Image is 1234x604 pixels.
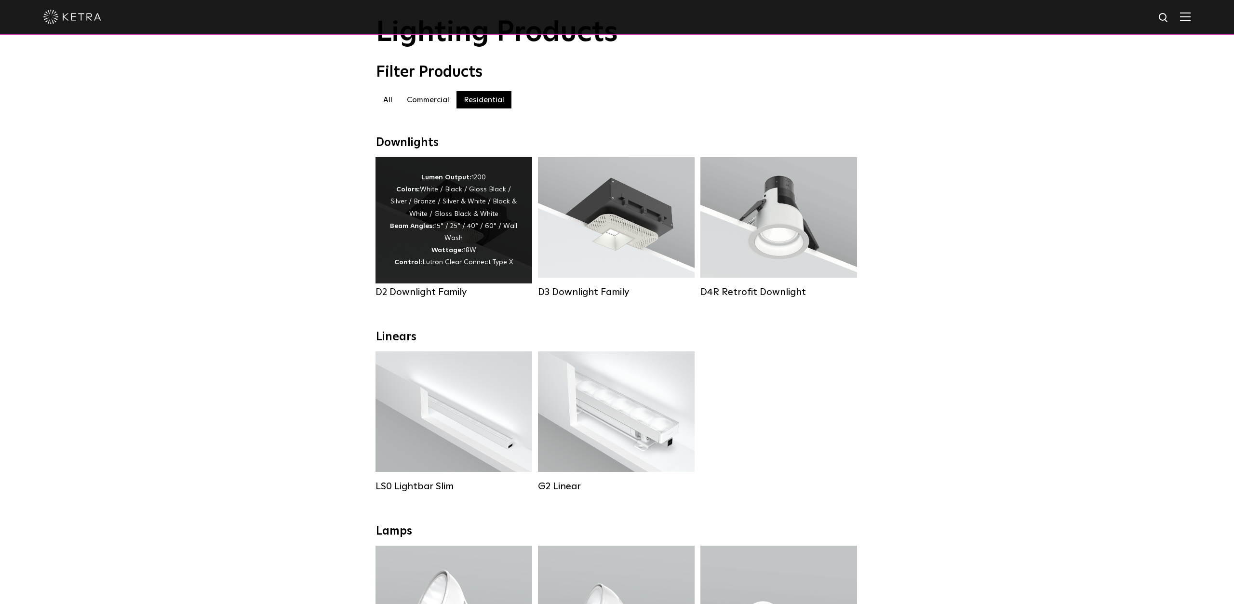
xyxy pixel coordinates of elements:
strong: Colors: [396,186,420,193]
a: D2 Downlight Family Lumen Output:1200Colors:White / Black / Gloss Black / Silver / Bronze / Silve... [376,157,532,298]
label: All [376,91,400,108]
img: search icon [1158,12,1170,24]
div: Linears [376,330,858,344]
div: G2 Linear [538,481,695,492]
div: LS0 Lightbar Slim [376,481,532,492]
div: Lamps [376,524,858,538]
a: D4R Retrofit Downlight Lumen Output:800Colors:White / BlackBeam Angles:15° / 25° / 40° / 60°Watta... [700,157,857,298]
div: Downlights [376,136,858,150]
label: Residential [456,91,511,108]
strong: Wattage: [431,247,463,254]
div: D4R Retrofit Downlight [700,286,857,298]
img: Hamburger%20Nav.svg [1180,12,1191,21]
a: D3 Downlight Family Lumen Output:700 / 900 / 1100Colors:White / Black / Silver / Bronze / Paintab... [538,157,695,298]
label: Commercial [400,91,456,108]
strong: Beam Angles: [390,223,434,229]
a: G2 Linear Lumen Output:400 / 700 / 1000Colors:WhiteBeam Angles:Flood / [GEOGRAPHIC_DATA] / Narrow... [538,351,695,492]
strong: Control: [394,259,422,266]
div: 1200 White / Black / Gloss Black / Silver / Bronze / Silver & White / Black & White / Gloss Black... [390,172,518,269]
div: D2 Downlight Family [376,286,532,298]
img: ketra-logo-2019-white [43,10,101,24]
div: D3 Downlight Family [538,286,695,298]
div: Filter Products [376,63,858,81]
span: Lutron Clear Connect Type X [422,259,513,266]
a: LS0 Lightbar Slim Lumen Output:200 / 350Colors:White / BlackControl:X96 Controller [376,351,532,492]
strong: Lumen Output: [421,174,471,181]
